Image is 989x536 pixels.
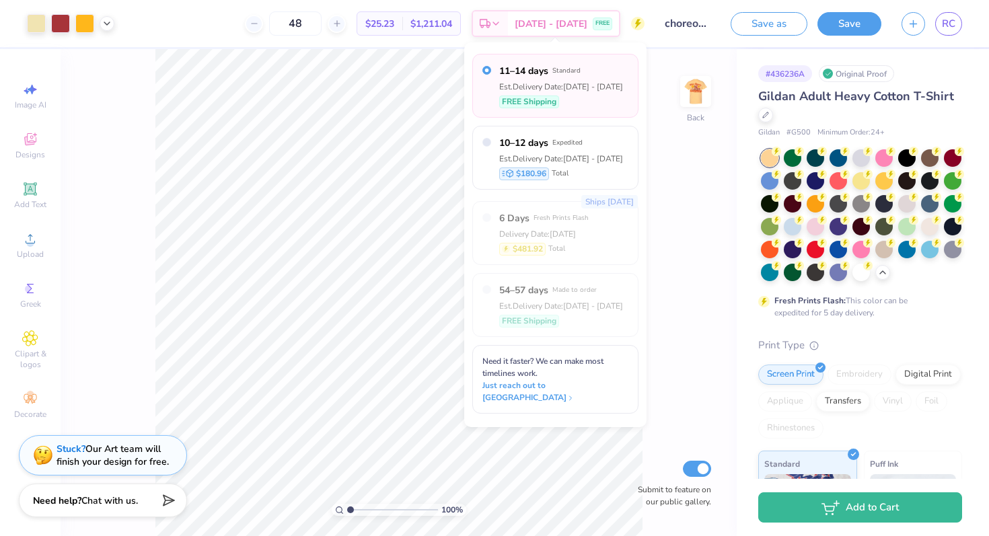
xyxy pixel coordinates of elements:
[81,494,138,507] span: Chat with us.
[365,17,394,31] span: $25.23
[817,127,885,139] span: Minimum Order: 24 +
[499,136,548,150] span: 10–12 days
[15,149,45,160] span: Designs
[14,409,46,420] span: Decorate
[17,249,44,260] span: Upload
[516,167,546,180] span: $180.96
[764,457,800,471] span: Standard
[513,243,543,255] span: $481.92
[758,65,812,82] div: # 436236A
[7,348,54,370] span: Clipart & logos
[774,295,846,306] strong: Fresh Prints Flash:
[935,12,962,36] a: RC
[499,211,529,225] span: 6 Days
[774,295,940,319] div: This color can be expedited for 5 day delivery.
[758,418,823,438] div: Rhinestones
[895,365,961,385] div: Digital Print
[499,64,548,78] span: 11–14 days
[758,391,812,412] div: Applique
[548,243,565,255] span: Total
[502,95,556,108] span: FREE Shipping
[502,315,556,327] span: FREE Shipping
[499,300,623,312] div: Est. Delivery Date: [DATE] - [DATE]
[552,138,583,147] span: Expedited
[482,356,603,379] span: Need it faster? We can make most timelines work.
[817,12,881,36] button: Save
[916,391,947,412] div: Foil
[482,379,628,404] span: Just reach out to [GEOGRAPHIC_DATA]
[552,66,581,75] span: Standard
[441,504,463,516] span: 100 %
[731,12,807,36] button: Save as
[499,283,548,297] span: 54–57 days
[534,213,589,223] span: Fresh Prints Flash
[630,484,711,508] label: Submit to feature on our public gallery.
[816,391,870,412] div: Transfers
[15,100,46,110] span: Image AI
[682,78,709,105] img: Back
[758,127,780,139] span: Gildan
[687,112,704,124] div: Back
[786,127,811,139] span: # G500
[57,443,85,455] strong: Stuck?
[14,199,46,210] span: Add Text
[870,457,898,471] span: Puff Ink
[758,365,823,385] div: Screen Print
[499,81,623,93] div: Est. Delivery Date: [DATE] - [DATE]
[942,16,955,32] span: RC
[758,88,954,104] span: Gildan Adult Heavy Cotton T-Shirt
[33,494,81,507] strong: Need help?
[819,65,894,82] div: Original Proof
[20,299,41,309] span: Greek
[655,10,721,37] input: Untitled Design
[410,17,452,31] span: $1,211.04
[758,492,962,523] button: Add to Cart
[595,19,610,28] span: FREE
[758,338,962,353] div: Print Type
[515,17,587,31] span: [DATE] - [DATE]
[552,285,597,295] span: Made to order
[269,11,322,36] input: – –
[874,391,912,412] div: Vinyl
[499,153,623,165] div: Est. Delivery Date: [DATE] - [DATE]
[499,228,589,240] div: Delivery Date: [DATE]
[57,443,169,468] div: Our Art team will finish your design for free.
[552,168,569,180] span: Total
[828,365,891,385] div: Embroidery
